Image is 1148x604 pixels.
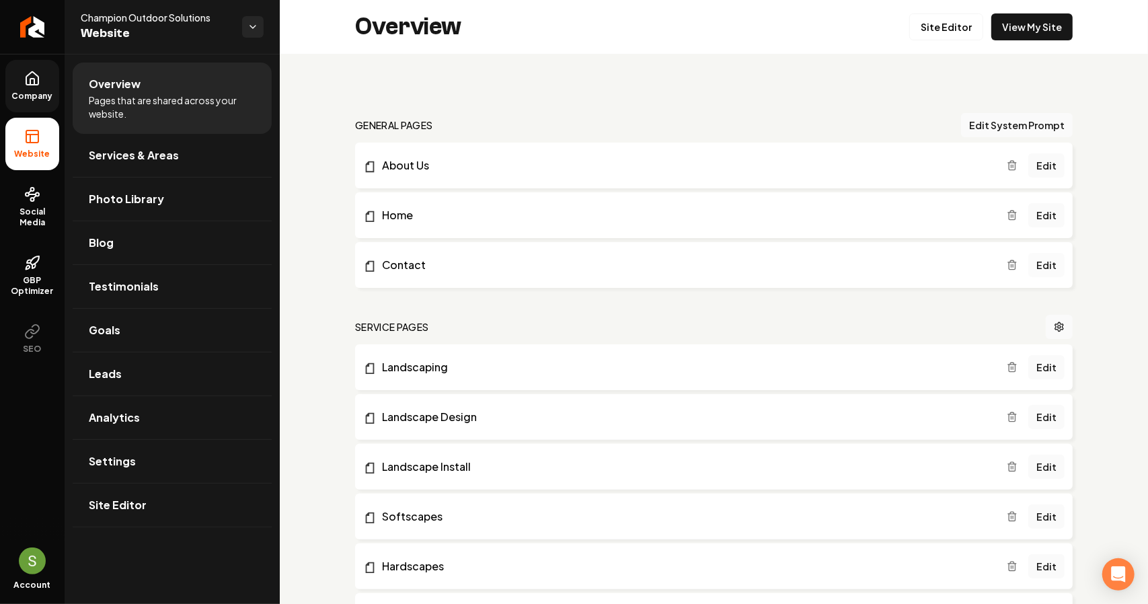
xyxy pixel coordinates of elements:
a: Edit [1028,554,1065,578]
span: Site Editor [89,497,147,513]
a: Edit [1028,405,1065,429]
a: Site Editor [909,13,983,40]
span: Website [9,149,56,159]
a: Contact [363,257,1007,273]
span: Social Media [5,206,59,228]
span: Services & Areas [89,147,179,163]
span: GBP Optimizer [5,275,59,297]
a: Edit [1028,253,1065,277]
a: Services & Areas [73,134,272,177]
a: GBP Optimizer [5,244,59,307]
span: Testimonials [89,278,159,295]
a: Edit [1028,355,1065,379]
h2: general pages [355,118,433,132]
h2: Service Pages [355,320,429,334]
span: Analytics [89,410,140,426]
a: Landscape Design [363,409,1007,425]
a: Company [5,60,59,112]
span: Blog [89,235,114,251]
a: Social Media [5,176,59,239]
a: Landscaping [363,359,1007,375]
img: Sales Champion [19,548,46,574]
a: Goals [73,309,272,352]
a: Hardscapes [363,558,1007,574]
a: Analytics [73,396,272,439]
a: Edit [1028,153,1065,178]
a: Edit [1028,203,1065,227]
span: Website [81,24,231,43]
a: Photo Library [73,178,272,221]
span: Pages that are shared across your website. [89,93,256,120]
button: Open user button [19,548,46,574]
span: Photo Library [89,191,164,207]
a: Edit [1028,504,1065,529]
span: Company [7,91,59,102]
a: Blog [73,221,272,264]
button: Edit System Prompt [961,113,1073,137]
span: SEO [18,344,47,354]
h2: Overview [355,13,461,40]
a: Testimonials [73,265,272,308]
span: Goals [89,322,120,338]
a: View My Site [991,13,1073,40]
a: Landscape Install [363,459,1007,475]
span: Champion Outdoor Solutions [81,11,231,24]
span: Overview [89,76,141,92]
button: SEO [5,313,59,365]
a: Softscapes [363,508,1007,525]
a: Edit [1028,455,1065,479]
span: Account [14,580,51,591]
img: Rebolt Logo [20,16,45,38]
a: Site Editor [73,484,272,527]
a: Settings [73,440,272,483]
a: Home [363,207,1007,223]
span: Leads [89,366,122,382]
a: Leads [73,352,272,395]
a: About Us [363,157,1007,174]
div: Open Intercom Messenger [1102,558,1135,591]
span: Settings [89,453,136,469]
